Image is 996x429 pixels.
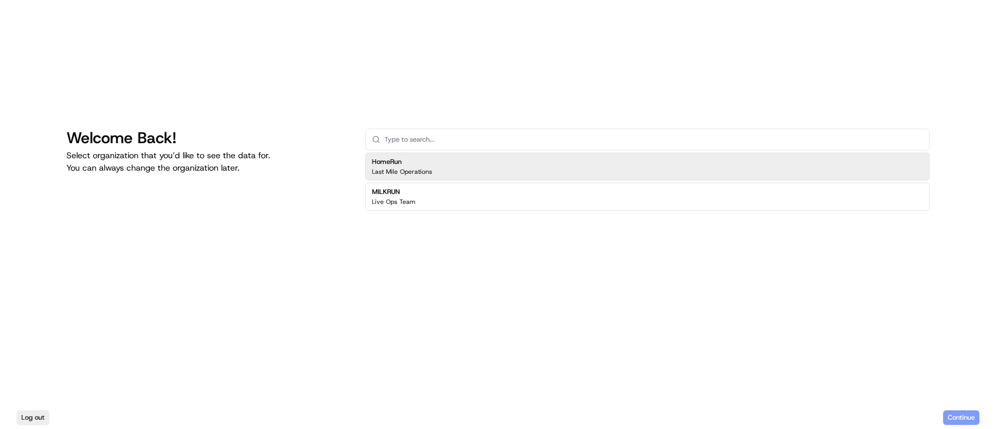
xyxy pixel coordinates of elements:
[365,150,930,213] div: Suggestions
[66,129,349,147] h1: Welcome Back!
[384,129,923,150] input: Type to search...
[66,149,349,174] p: Select organization that you’d like to see the data for. You can always change the organization l...
[372,168,432,176] p: Last Mile Operations
[372,157,432,167] h2: HomeRun
[17,410,49,425] button: Log out
[372,198,416,206] p: Live Ops Team
[372,187,416,197] h2: MILKRUN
